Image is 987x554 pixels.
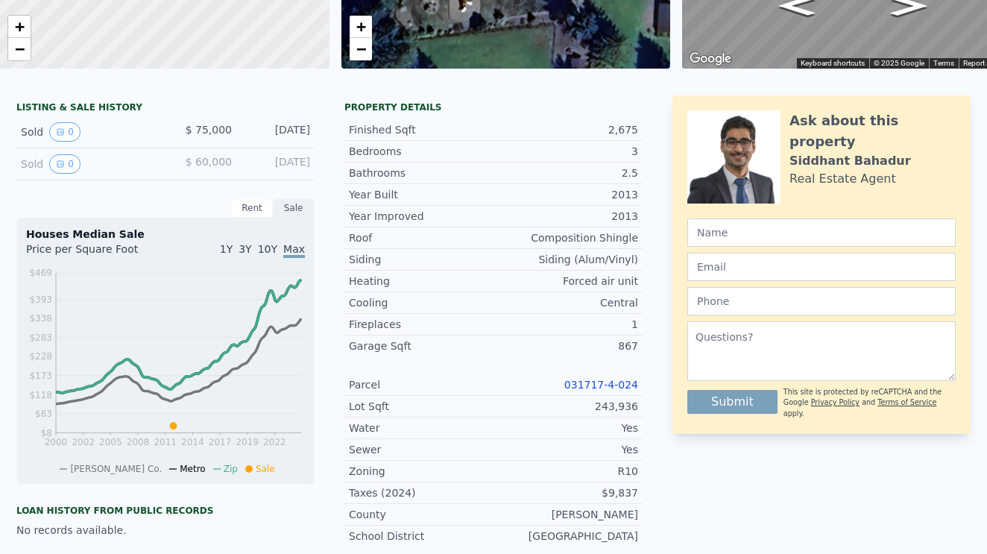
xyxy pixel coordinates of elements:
[45,437,68,447] tspan: 2000
[349,230,493,245] div: Roof
[874,59,924,67] span: © 2025 Google
[236,437,259,447] tspan: 2019
[493,529,638,544] div: [GEOGRAPHIC_DATA]
[349,399,493,414] div: Lot Sqft
[356,40,365,58] span: −
[180,464,205,474] span: Metro
[209,437,232,447] tspan: 2017
[41,428,52,438] tspan: $8
[70,464,162,474] span: [PERSON_NAME] Co.
[687,253,956,281] input: Email
[181,437,204,447] tspan: 2014
[72,437,95,447] tspan: 2002
[15,40,25,58] span: −
[16,523,315,538] div: No records available.
[349,166,493,180] div: Bathrooms
[29,351,52,362] tspan: $228
[29,268,52,278] tspan: $469
[789,170,896,188] div: Real Estate Agent
[244,154,310,174] div: [DATE]
[350,16,372,38] a: Zoom in
[933,59,954,67] a: Terms (opens in new tab)
[35,409,52,419] tspan: $63
[493,274,638,289] div: Forced air unit
[29,313,52,324] tspan: $338
[493,209,638,224] div: 2013
[349,485,493,500] div: Taxes (2024)
[239,243,251,255] span: 3Y
[186,156,232,168] span: $ 60,000
[801,58,865,69] button: Keyboard shortcuts
[349,421,493,435] div: Water
[29,333,52,343] tspan: $283
[349,529,493,544] div: School District
[263,437,286,447] tspan: 2022
[283,243,305,258] span: Max
[29,295,52,305] tspan: $393
[493,339,638,353] div: 867
[493,317,638,332] div: 1
[493,122,638,137] div: 2,675
[493,507,638,522] div: [PERSON_NAME]
[493,485,638,500] div: $9,837
[493,442,638,457] div: Yes
[349,442,493,457] div: Sewer
[186,124,232,136] span: $ 75,000
[29,390,52,400] tspan: $118
[349,464,493,479] div: Zoning
[16,505,315,517] div: Loan history from public records
[493,187,638,202] div: 2013
[349,377,493,392] div: Parcel
[349,317,493,332] div: Fireplaces
[29,371,52,381] tspan: $173
[686,49,735,69] a: Open this area in Google Maps (opens a new window)
[493,464,638,479] div: R10
[349,209,493,224] div: Year Improved
[258,243,277,255] span: 10Y
[493,421,638,435] div: Yes
[49,154,81,174] button: View historical data
[493,230,638,245] div: Composition Shingle
[273,198,315,218] div: Sale
[349,122,493,137] div: Finished Sqft
[811,398,860,406] a: Privacy Policy
[349,507,493,522] div: County
[21,122,154,142] div: Sold
[783,387,956,419] div: This site is protected by reCAPTCHA and the Google and apply.
[687,390,778,414] button: Submit
[493,399,638,414] div: 243,936
[686,49,735,69] img: Google
[349,295,493,310] div: Cooling
[127,437,150,447] tspan: 2008
[231,198,273,218] div: Rent
[224,464,238,474] span: Zip
[687,218,956,247] input: Name
[344,101,643,113] div: Property details
[26,227,305,242] div: Houses Median Sale
[789,152,911,170] div: Siddhant Bahadur
[349,339,493,353] div: Garage Sqft
[26,242,165,265] div: Price per Square Foot
[349,252,493,267] div: Siding
[220,243,233,255] span: 1Y
[493,144,638,159] div: 3
[493,252,638,267] div: Siding (Alum/Vinyl)
[49,122,81,142] button: View historical data
[349,274,493,289] div: Heating
[21,154,154,174] div: Sold
[350,38,372,60] a: Zoom out
[154,437,177,447] tspan: 2011
[8,16,31,38] a: Zoom in
[789,110,956,152] div: Ask about this property
[256,464,275,474] span: Sale
[349,144,493,159] div: Bedrooms
[15,17,25,36] span: +
[8,38,31,60] a: Zoom out
[99,437,122,447] tspan: 2005
[244,122,310,142] div: [DATE]
[16,101,315,116] div: LISTING & SALE HISTORY
[493,295,638,310] div: Central
[493,166,638,180] div: 2.5
[687,287,956,315] input: Phone
[564,379,638,391] a: 031717-4-024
